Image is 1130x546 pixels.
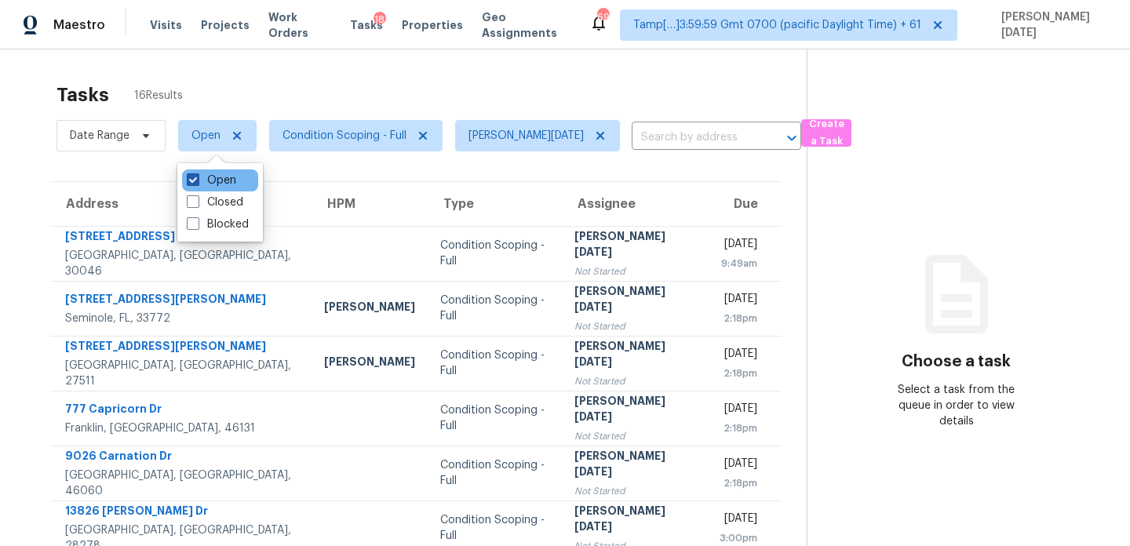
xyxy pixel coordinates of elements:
div: [DATE] [720,236,757,256]
span: [PERSON_NAME][DATE] [468,128,584,144]
div: Not Started [574,264,695,279]
div: 9:49am [720,256,757,271]
div: [PERSON_NAME][DATE] [574,283,695,318]
span: Create a Task [809,115,844,151]
th: Assignee [562,182,708,226]
div: Not Started [574,483,695,499]
span: Work Orders [268,9,331,41]
div: [PERSON_NAME][DATE] [574,338,695,373]
label: Blocked [187,217,249,232]
div: Condition Scoping - Full [440,402,549,434]
div: [PERSON_NAME][DATE] [574,503,695,538]
div: Not Started [574,373,695,389]
label: Closed [187,195,243,210]
div: [DATE] [720,456,757,475]
div: Not Started [574,428,695,444]
div: 2:18pm [720,366,757,381]
th: Type [428,182,561,226]
span: Condition Scoping - Full [282,128,406,144]
h3: Choose a task [902,354,1011,369]
div: Seminole, FL, 33772 [65,311,299,326]
div: 18 [374,12,386,27]
span: [PERSON_NAME][DATE] [995,9,1106,41]
th: Address [50,182,312,226]
th: HPM [312,182,428,226]
button: Open [781,127,803,149]
div: [GEOGRAPHIC_DATA], [GEOGRAPHIC_DATA], 46060 [65,468,299,499]
div: Condition Scoping - Full [440,293,549,324]
input: Search by address [632,126,757,150]
div: 13826 [PERSON_NAME] Dr [65,503,299,522]
span: Tasks [350,20,383,31]
div: Not Started [574,318,695,334]
span: Geo Assignments [482,9,571,41]
div: [STREET_ADDRESS][PERSON_NAME] [65,338,299,358]
div: 696 [597,9,608,25]
span: Visits [150,17,182,33]
div: [PERSON_NAME][DATE] [574,448,695,483]
th: Due [707,182,782,226]
span: Open [191,128,221,144]
div: 9026 Carnation Dr [65,448,299,468]
div: [GEOGRAPHIC_DATA], [GEOGRAPHIC_DATA], 30046 [65,248,299,279]
h2: Tasks [56,87,109,103]
div: Franklin, [GEOGRAPHIC_DATA], 46131 [65,420,299,436]
span: Date Range [70,128,129,144]
div: Condition Scoping - Full [440,348,549,379]
div: Condition Scoping - Full [440,238,549,269]
div: [PERSON_NAME] [324,354,415,373]
div: [PERSON_NAME][DATE] [574,393,695,428]
label: Open [187,173,236,188]
button: Create a Task [801,119,851,147]
div: [GEOGRAPHIC_DATA], [GEOGRAPHIC_DATA], 27511 [65,358,299,389]
div: 777 Capricorn Dr [65,401,299,420]
div: [PERSON_NAME] [324,299,415,318]
div: [DATE] [720,291,757,311]
div: Select a task from the queue in order to view details [882,382,1030,429]
div: Condition Scoping - Full [440,457,549,489]
span: Properties [402,17,463,33]
div: 3:00pm [720,530,757,546]
span: Projects [201,17,250,33]
div: [PERSON_NAME][DATE] [574,228,695,264]
span: Maestro [53,17,105,33]
div: 2:18pm [720,311,757,326]
div: [STREET_ADDRESS][PERSON_NAME] [65,291,299,311]
span: 16 Results [134,88,183,104]
div: 2:18pm [720,420,757,436]
div: Condition Scoping - Full [440,512,549,544]
div: [DATE] [720,401,757,420]
div: [STREET_ADDRESS] [65,228,299,248]
span: Tamp[…]3:59:59 Gmt 0700 (pacific Daylight Time) + 61 [633,17,921,33]
div: [DATE] [720,346,757,366]
div: 2:18pm [720,475,757,491]
div: [DATE] [720,511,757,530]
